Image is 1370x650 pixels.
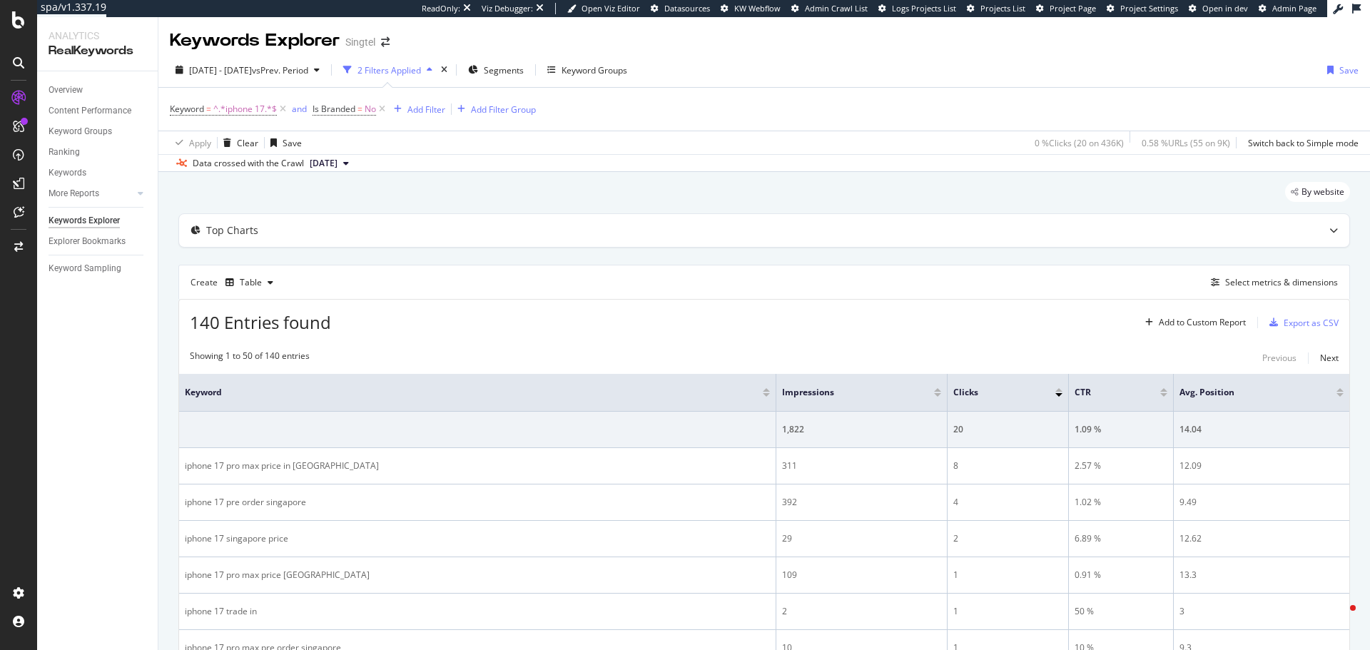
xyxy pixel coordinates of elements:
button: Switch back to Simple mode [1242,131,1359,154]
div: Showing 1 to 50 of 140 entries [190,350,310,367]
span: = [206,103,211,115]
div: 4 [953,496,1062,509]
a: Keyword Sampling [49,261,148,276]
div: times [438,63,450,77]
div: 12.09 [1179,459,1344,472]
button: Add Filter Group [452,101,536,118]
div: iphone 17 pro max price in [GEOGRAPHIC_DATA] [185,459,770,472]
div: Ranking [49,145,80,160]
div: 13.3 [1179,569,1344,582]
span: ^.*iphone 17.*$ [213,99,277,119]
span: Clicks [953,386,1034,399]
button: Apply [170,131,211,154]
div: 1 [953,605,1062,618]
a: Logs Projects List [878,3,956,14]
div: Add to Custom Report [1159,318,1246,327]
div: Keywords [49,166,86,181]
button: 2 Filters Applied [338,59,438,81]
a: Explorer Bookmarks [49,234,148,249]
div: 9.49 [1179,496,1344,509]
a: KW Webflow [721,3,781,14]
div: legacy label [1285,182,1350,202]
div: Save [283,137,302,149]
div: iphone 17 trade in [185,605,770,618]
span: vs Prev. Period [252,64,308,76]
a: More Reports [49,186,133,201]
div: 2 [953,532,1062,545]
button: Add Filter [388,101,445,118]
div: 1,822 [782,423,941,436]
button: Segments [462,59,529,81]
div: Switch back to Simple mode [1248,137,1359,149]
div: More Reports [49,186,99,201]
div: Analytics [49,29,146,43]
span: [DATE] - [DATE] [189,64,252,76]
div: 311 [782,459,941,472]
a: Open Viz Editor [567,3,640,14]
div: Top Charts [206,223,258,238]
div: Next [1320,352,1339,364]
div: ReadOnly: [422,3,460,14]
div: 6.89 % [1075,532,1168,545]
div: Overview [49,83,83,98]
div: 3 [1179,605,1344,618]
button: Next [1320,350,1339,367]
button: Previous [1262,350,1297,367]
span: 2025 Aug. 31st [310,157,338,170]
button: Select metrics & dimensions [1205,274,1338,291]
div: Previous [1262,352,1297,364]
button: Keyword Groups [542,59,633,81]
div: 20 [953,423,1062,436]
a: Projects List [967,3,1025,14]
button: Clear [218,131,258,154]
a: Admin Page [1259,3,1316,14]
a: Datasources [651,3,710,14]
span: Open Viz Editor [582,3,640,14]
div: Singtel [345,35,375,49]
div: 0 % Clicks ( 20 on 436K ) [1035,137,1124,149]
span: Is Branded [313,103,355,115]
div: Viz Debugger: [482,3,533,14]
div: iphone 17 pre order singapore [185,496,770,509]
a: Overview [49,83,148,98]
button: [DATE] [304,155,355,172]
span: Project Page [1050,3,1096,14]
a: Project Page [1036,3,1096,14]
a: Open in dev [1189,3,1248,14]
span: Logs Projects List [892,3,956,14]
div: 392 [782,496,941,509]
div: 1.02 % [1075,496,1168,509]
div: iphone 17 pro max price [GEOGRAPHIC_DATA] [185,569,770,582]
div: Apply [189,137,211,149]
div: 0.58 % URLs ( 55 on 9K ) [1142,137,1230,149]
button: Export as CSV [1264,311,1339,334]
span: = [357,103,362,115]
div: 50 % [1075,605,1168,618]
div: Keyword Groups [562,64,627,76]
div: Keywords Explorer [170,29,340,53]
div: Keyword Groups [49,124,112,139]
span: Segments [484,64,524,76]
div: Data crossed with the Crawl [193,157,304,170]
div: 12.62 [1179,532,1344,545]
span: Admin Crawl List [805,3,868,14]
a: Keywords Explorer [49,213,148,228]
div: Create [191,271,279,294]
span: Projects List [980,3,1025,14]
a: Keywords [49,166,148,181]
span: 140 Entries found [190,310,331,334]
div: Table [240,278,262,287]
div: 1.09 % [1075,423,1168,436]
a: Ranking [49,145,148,160]
a: Content Performance [49,103,148,118]
div: iphone 17 singapore price [185,532,770,545]
span: Open in dev [1202,3,1248,14]
div: Keywords Explorer [49,213,120,228]
div: Select metrics & dimensions [1225,276,1338,288]
button: [DATE] - [DATE]vsPrev. Period [170,59,325,81]
a: Project Settings [1107,3,1178,14]
button: Save [265,131,302,154]
div: 29 [782,532,941,545]
span: By website [1301,188,1344,196]
span: Project Settings [1120,3,1178,14]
